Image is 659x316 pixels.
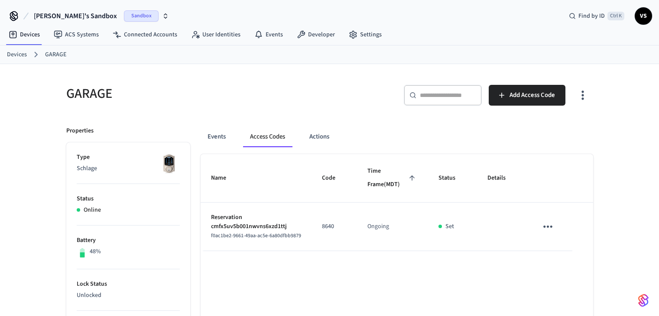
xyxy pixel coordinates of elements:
[84,206,101,215] p: Online
[184,27,247,42] a: User Identities
[322,222,347,231] p: 8640
[489,85,565,106] button: Add Access Code
[77,280,180,289] p: Lock Status
[77,153,180,162] p: Type
[211,232,301,239] span: f0ac1be2-9661-49aa-ac5e-6a80dfbb9879
[201,154,593,251] table: sticky table
[66,85,325,103] h5: GARAGE
[302,126,336,147] button: Actions
[124,10,159,22] span: Sandbox
[438,171,467,185] span: Status
[2,27,47,42] a: Devices
[7,50,27,59] a: Devices
[77,236,180,245] p: Battery
[201,126,593,147] div: ant example
[45,50,66,59] a: GARAGE
[445,222,454,231] p: Set
[638,293,649,307] img: SeamLogoGradient.69752ec5.svg
[211,171,237,185] span: Name
[636,8,651,24] span: VS
[66,126,94,135] p: Properties
[607,12,624,20] span: Ctrl K
[77,194,180,203] p: Status
[247,27,290,42] a: Events
[243,126,292,147] button: Access Codes
[635,7,652,25] button: VS
[201,126,233,147] button: Events
[90,247,101,256] p: 48%
[510,90,555,101] span: Add Access Code
[158,153,180,174] img: Schlage Sense Smart Deadbolt with Camelot Trim, Front
[322,171,347,185] span: Code
[367,164,418,192] span: Time Frame(MDT)
[47,27,106,42] a: ACS Systems
[77,164,180,173] p: Schlage
[562,8,631,24] div: Find by IDCtrl K
[342,27,389,42] a: Settings
[290,27,342,42] a: Developer
[487,171,517,185] span: Details
[211,213,301,231] p: Reservation cmfx5uv5b001nwvns6xzd1ttj
[357,203,428,251] td: Ongoing
[578,12,605,20] span: Find by ID
[77,291,180,300] p: Unlocked
[106,27,184,42] a: Connected Accounts
[34,11,117,21] span: [PERSON_NAME]'s Sandbox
